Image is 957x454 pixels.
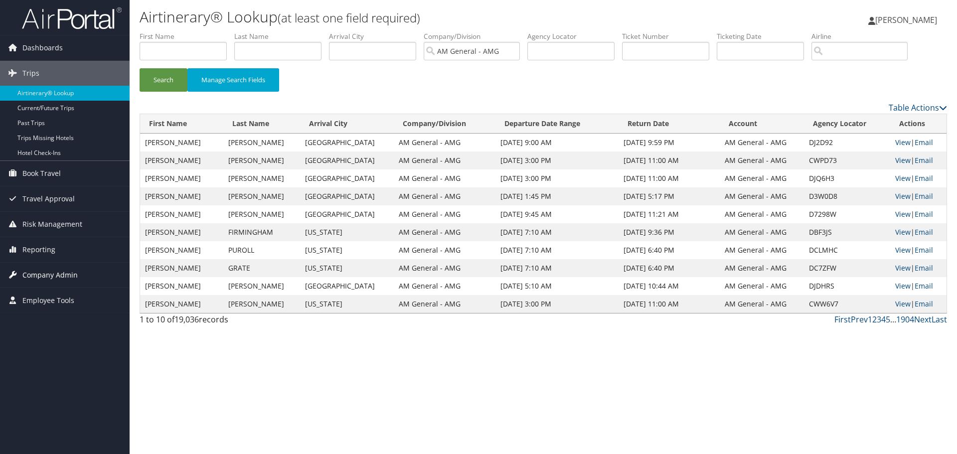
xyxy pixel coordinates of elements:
div: 1 to 10 of records [140,313,330,330]
td: AM General - AMG [720,134,804,151]
a: View [895,209,911,219]
td: CWW6V7 [804,295,891,313]
th: Return Date: activate to sort column ascending [619,114,720,134]
th: Agency Locator: activate to sort column ascending [804,114,891,134]
td: [DATE] 7:10 AM [495,259,618,277]
td: | [890,134,947,151]
td: [PERSON_NAME] [140,295,223,313]
td: [DATE] 10:44 AM [619,277,720,295]
td: [DATE] 3:00 PM [495,169,618,187]
td: [GEOGRAPHIC_DATA] [300,134,394,151]
td: [GEOGRAPHIC_DATA] [300,205,394,223]
td: [US_STATE] [300,241,394,259]
td: [PERSON_NAME] [223,169,301,187]
td: AM General - AMG [720,295,804,313]
th: Account: activate to sort column ascending [720,114,804,134]
td: AM General - AMG [720,259,804,277]
td: [PERSON_NAME] [140,187,223,205]
td: AM General - AMG [720,205,804,223]
td: AM General - AMG [720,151,804,169]
td: AM General - AMG [394,295,495,313]
a: Email [915,299,933,308]
td: D7298W [804,205,891,223]
a: View [895,191,911,201]
th: Actions [890,114,947,134]
a: 2 [872,314,877,325]
label: Company/Division [424,31,527,41]
span: Dashboards [22,35,63,60]
a: View [895,281,911,291]
td: [PERSON_NAME] [140,241,223,259]
button: Manage Search Fields [187,68,279,92]
td: [PERSON_NAME] [140,259,223,277]
a: 1904 [896,314,914,325]
a: View [895,299,911,308]
td: [PERSON_NAME] [140,277,223,295]
td: PUROLL [223,241,301,259]
a: View [895,173,911,183]
button: Search [140,68,187,92]
td: | [890,169,947,187]
th: Company/Division [394,114,495,134]
span: … [890,314,896,325]
span: Risk Management [22,212,82,237]
td: | [890,259,947,277]
td: [DATE] 3:00 PM [495,295,618,313]
td: [GEOGRAPHIC_DATA] [300,151,394,169]
a: Email [915,155,933,165]
a: Email [915,138,933,147]
label: Agency Locator [527,31,622,41]
td: | [890,187,947,205]
label: Last Name [234,31,329,41]
td: [DATE] 11:00 AM [619,151,720,169]
a: Email [915,245,933,255]
td: [US_STATE] [300,223,394,241]
label: Ticketing Date [717,31,811,41]
td: FIRMINGHAM [223,223,301,241]
td: GRATE [223,259,301,277]
td: [DATE] 5:10 AM [495,277,618,295]
td: DC7ZFW [804,259,891,277]
td: AM General - AMG [394,259,495,277]
th: Departure Date Range: activate to sort column ascending [495,114,618,134]
td: AM General - AMG [720,277,804,295]
th: Last Name: activate to sort column ascending [223,114,301,134]
td: [PERSON_NAME] [223,205,301,223]
td: [DATE] 7:10 AM [495,241,618,259]
a: 4 [881,314,886,325]
small: (at least one field required) [278,9,420,26]
td: DCLMHC [804,241,891,259]
span: Trips [22,61,39,86]
td: DJ2D92 [804,134,891,151]
td: | [890,241,947,259]
td: AM General - AMG [394,241,495,259]
a: [PERSON_NAME] [868,5,947,35]
td: [DATE] 11:00 AM [619,295,720,313]
a: 1 [868,314,872,325]
td: [DATE] 5:17 PM [619,187,720,205]
td: [DATE] 6:40 PM [619,259,720,277]
a: Prev [851,314,868,325]
a: 5 [886,314,890,325]
label: First Name [140,31,234,41]
td: AM General - AMG [394,134,495,151]
td: AM General - AMG [394,151,495,169]
td: CWPD73 [804,151,891,169]
td: AM General - AMG [720,169,804,187]
td: [DATE] 9:00 AM [495,134,618,151]
td: AM General - AMG [720,223,804,241]
td: [PERSON_NAME] [223,134,301,151]
td: [GEOGRAPHIC_DATA] [300,169,394,187]
td: AM General - AMG [394,169,495,187]
td: AM General - AMG [394,223,495,241]
th: Arrival City: activate to sort column ascending [300,114,394,134]
a: First [834,314,851,325]
td: [DATE] 9:36 PM [619,223,720,241]
td: [DATE] 6:40 PM [619,241,720,259]
td: [DATE] 9:45 AM [495,205,618,223]
td: [DATE] 9:59 PM [619,134,720,151]
span: 19,036 [174,314,199,325]
td: [DATE] 11:00 AM [619,169,720,187]
td: [GEOGRAPHIC_DATA] [300,187,394,205]
td: [DATE] 3:00 PM [495,151,618,169]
